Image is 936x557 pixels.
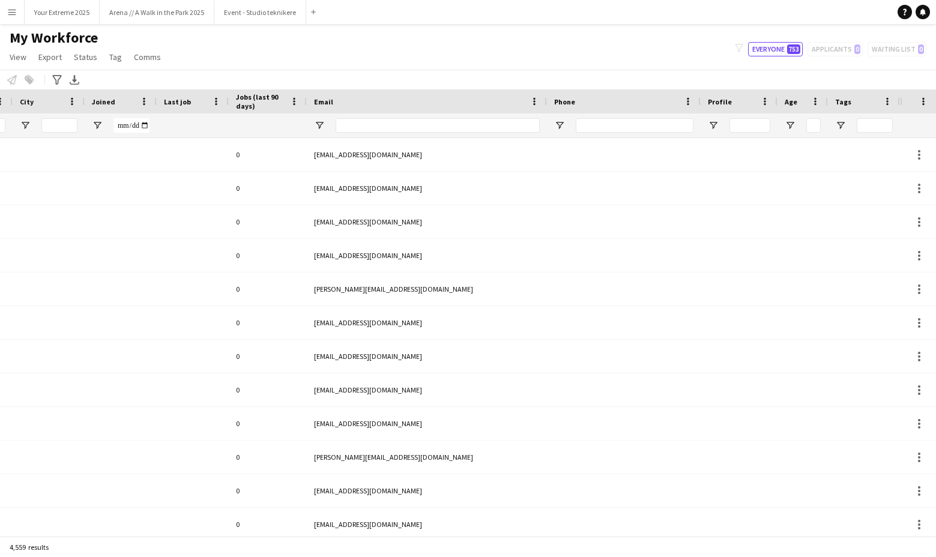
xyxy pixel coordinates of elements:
[5,49,31,65] a: View
[336,118,540,133] input: Email Filter Input
[307,172,547,205] div: [EMAIL_ADDRESS][DOMAIN_NAME]
[69,49,102,65] a: Status
[20,120,31,131] button: Open Filter Menu
[307,441,547,474] div: [PERSON_NAME][EMAIL_ADDRESS][DOMAIN_NAME]
[729,118,770,133] input: Profile Filter Input
[307,205,547,238] div: [EMAIL_ADDRESS][DOMAIN_NAME]
[10,52,26,62] span: View
[229,239,307,272] div: 0
[109,52,122,62] span: Tag
[307,373,547,406] div: [EMAIL_ADDRESS][DOMAIN_NAME]
[229,172,307,205] div: 0
[806,118,821,133] input: Age Filter Input
[229,205,307,238] div: 0
[708,97,732,106] span: Profile
[554,120,565,131] button: Open Filter Menu
[307,474,547,507] div: [EMAIL_ADDRESS][DOMAIN_NAME]
[554,97,575,106] span: Phone
[835,120,846,131] button: Open Filter Menu
[38,52,62,62] span: Export
[229,340,307,373] div: 0
[20,97,34,106] span: City
[113,118,149,133] input: Joined Filter Input
[785,97,797,106] span: Age
[100,1,214,24] button: Arena // A Walk in the Park 2025
[307,508,547,541] div: [EMAIL_ADDRESS][DOMAIN_NAME]
[104,49,127,65] a: Tag
[314,120,325,131] button: Open Filter Menu
[41,118,77,133] input: City Filter Input
[134,52,161,62] span: Comms
[708,120,719,131] button: Open Filter Menu
[236,92,285,110] span: Jobs (last 90 days)
[10,29,98,47] span: My Workforce
[307,407,547,440] div: [EMAIL_ADDRESS][DOMAIN_NAME]
[34,49,67,65] a: Export
[576,118,693,133] input: Phone Filter Input
[164,97,191,106] span: Last job
[229,407,307,440] div: 0
[229,373,307,406] div: 0
[229,138,307,171] div: 0
[129,49,166,65] a: Comms
[214,1,306,24] button: Event - Studio teknikere
[835,97,851,106] span: Tags
[785,120,796,131] button: Open Filter Menu
[67,73,82,87] app-action-btn: Export XLSX
[25,1,100,24] button: Your Extreme 2025
[307,340,547,373] div: [EMAIL_ADDRESS][DOMAIN_NAME]
[92,120,103,131] button: Open Filter Menu
[229,441,307,474] div: 0
[307,272,547,306] div: [PERSON_NAME][EMAIL_ADDRESS][DOMAIN_NAME]
[50,73,64,87] app-action-btn: Advanced filters
[229,306,307,339] div: 0
[307,306,547,339] div: [EMAIL_ADDRESS][DOMAIN_NAME]
[787,44,800,54] span: 753
[92,97,115,106] span: Joined
[314,97,333,106] span: Email
[74,52,97,62] span: Status
[229,508,307,541] div: 0
[857,118,893,133] input: Tags Filter Input
[229,474,307,507] div: 0
[307,239,547,272] div: [EMAIL_ADDRESS][DOMAIN_NAME]
[307,138,547,171] div: [EMAIL_ADDRESS][DOMAIN_NAME]
[229,272,307,306] div: 0
[748,42,803,56] button: Everyone753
